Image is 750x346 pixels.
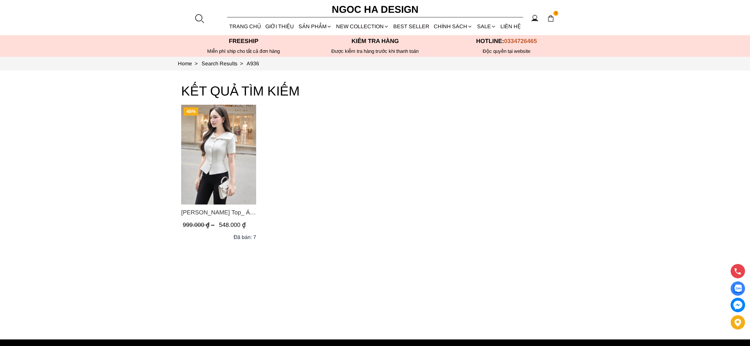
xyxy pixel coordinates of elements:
div: Chính sách [432,18,475,35]
p: Hotline: [441,38,572,45]
div: Đã bán: 7 [233,233,256,241]
a: TRANG CHỦ [227,18,263,35]
a: BEST SELLER [391,18,432,35]
a: SALE [475,18,498,35]
span: 548.000 ₫ [219,222,246,228]
a: Link to Home [178,61,202,66]
span: 999.000 ₫ [183,222,216,228]
span: [PERSON_NAME] Top_ Áo Vest Cách Điệu Cổ Ngang Vạt Chéo Tay Cộc Màu Trắng A936 [181,208,256,217]
span: 1 [553,11,559,16]
div: SẢN PHẨM [296,18,334,35]
a: NEW COLLECTION [334,18,391,35]
a: LIÊN HỆ [498,18,523,35]
span: > [237,61,246,66]
img: Fiona Top_ Áo Vest Cách Điệu Cổ Ngang Vạt Chéo Tay Cộc Màu Trắng A936 [181,105,256,205]
a: Link to Fiona Top_ Áo Vest Cách Điệu Cổ Ngang Vạt Chéo Tay Cộc Màu Trắng A936 [181,208,256,217]
a: Link to Search Results [202,61,247,66]
a: Product image - Fiona Top_ Áo Vest Cách Điệu Cổ Ngang Vạt Chéo Tay Cộc Màu Trắng A936 [181,105,256,205]
h3: KẾT QUẢ TÌM KIẾM [181,80,569,101]
a: Display image [731,281,745,296]
span: > [192,61,200,66]
a: Link to A936 [247,61,259,66]
p: Freeship [178,38,309,45]
h6: Độc quyền tại website [441,48,572,54]
font: Kiểm tra hàng [351,38,399,44]
div: Miễn phí ship cho tất cả đơn hàng [178,48,309,54]
a: Ngoc Ha Design [326,2,424,17]
a: GIỚI THIỆU [263,18,296,35]
img: Display image [734,285,742,293]
img: img-CART-ICON-ksit0nf1 [547,15,554,22]
a: messenger [731,298,745,312]
span: 0334726465 [504,38,537,44]
p: Được kiểm tra hàng trước khi thanh toán [309,48,441,54]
